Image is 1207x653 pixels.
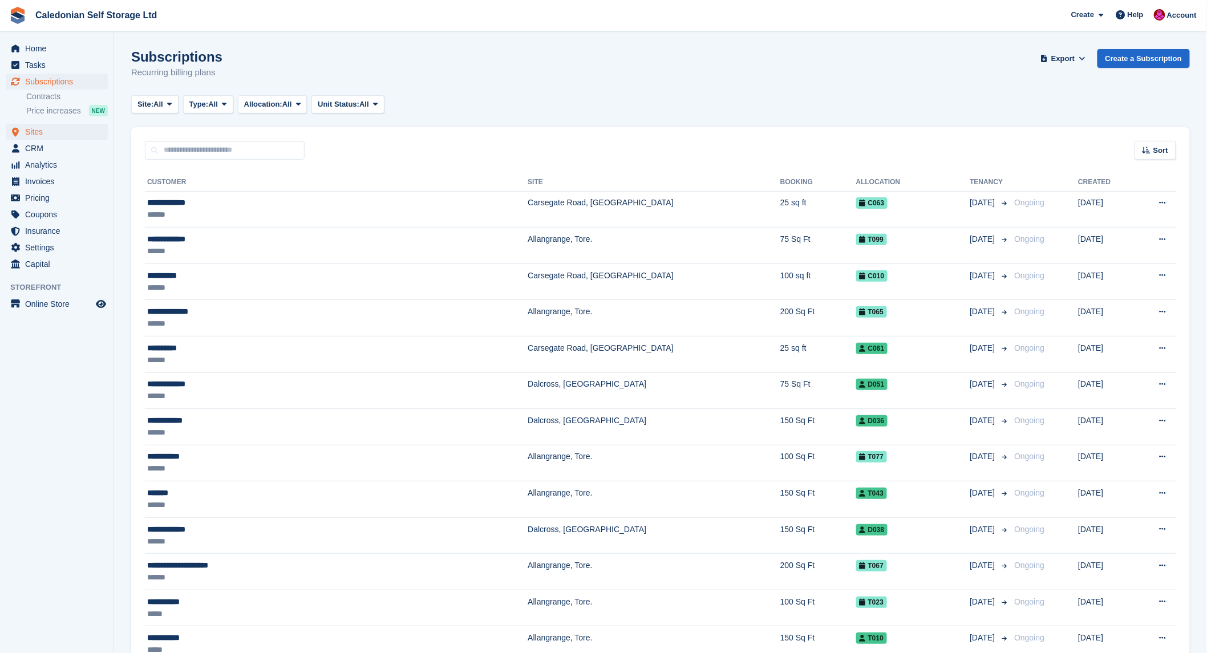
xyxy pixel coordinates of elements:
button: Unit Status: All [311,95,384,114]
img: Donald Mathieson [1154,9,1165,21]
span: Insurance [25,223,94,239]
span: Storefront [10,282,114,293]
img: stora-icon-8386f47178a22dfd0bd8f6a31ec36ba5ce8667c1dd55bd0f319d3a0aa187defe.svg [9,7,26,24]
a: menu [6,157,108,173]
th: Created [1078,173,1135,192]
span: Allocation: [244,99,282,110]
td: 25 sq ft [780,336,856,372]
a: Price increases NEW [26,104,108,117]
span: [DATE] [970,197,997,209]
a: menu [6,240,108,255]
td: 150 Sq Ft [780,517,856,554]
td: 100 Sq Ft [780,590,856,626]
span: T043 [856,488,887,499]
span: Ongoing [1014,633,1044,642]
span: Site: [137,99,153,110]
span: Type: [189,99,209,110]
span: CRM [25,140,94,156]
span: Ongoing [1014,234,1044,244]
span: Export [1051,53,1075,64]
a: menu [6,74,108,90]
th: Tenancy [970,173,1010,192]
span: Home [25,40,94,56]
a: menu [6,173,108,189]
span: All [153,99,163,110]
a: menu [6,140,108,156]
span: Ongoing [1014,561,1044,570]
span: Ongoing [1014,488,1044,497]
span: Capital [25,256,94,272]
td: [DATE] [1078,554,1135,590]
span: Analytics [25,157,94,173]
td: [DATE] [1078,517,1135,554]
th: Site [528,173,780,192]
span: Subscriptions [25,74,94,90]
td: 75 Sq Ft [780,372,856,409]
span: All [359,99,369,110]
td: 100 sq ft [780,263,856,300]
span: Account [1167,10,1197,21]
span: Unit Status: [318,99,359,110]
span: Ongoing [1014,416,1044,425]
span: T010 [856,632,887,644]
div: NEW [89,105,108,116]
td: Allangrange, Tore. [528,554,780,590]
button: Export [1038,49,1088,68]
span: Online Store [25,296,94,312]
td: 150 Sq Ft [780,409,856,445]
span: Ongoing [1014,452,1044,461]
a: menu [6,190,108,206]
button: Allocation: All [238,95,307,114]
td: Dalcross, [GEOGRAPHIC_DATA] [528,372,780,409]
span: [DATE] [970,487,997,499]
span: Sort [1153,145,1168,156]
span: Create [1071,9,1094,21]
span: Help [1128,9,1144,21]
span: [DATE] [970,415,997,427]
th: Allocation [856,173,970,192]
span: Invoices [25,173,94,189]
td: [DATE] [1078,481,1135,518]
a: menu [6,256,108,272]
h1: Subscriptions [131,49,222,64]
span: D038 [856,524,888,536]
span: C063 [856,197,888,209]
td: 100 Sq Ft [780,445,856,481]
span: [DATE] [970,596,997,608]
td: Allangrange, Tore. [528,445,780,481]
td: Allangrange, Tore. [528,481,780,518]
span: Coupons [25,206,94,222]
span: Ongoing [1014,525,1044,534]
td: 200 Sq Ft [780,300,856,336]
span: All [208,99,218,110]
td: Dalcross, [GEOGRAPHIC_DATA] [528,409,780,445]
td: Carsegate Road, [GEOGRAPHIC_DATA] [528,263,780,300]
span: [DATE] [970,632,997,644]
span: Sites [25,124,94,140]
td: [DATE] [1078,228,1135,264]
span: Ongoing [1014,198,1044,207]
th: Booking [780,173,856,192]
span: All [282,99,292,110]
span: T067 [856,560,887,571]
th: Customer [145,173,528,192]
button: Site: All [131,95,179,114]
a: menu [6,124,108,140]
td: [DATE] [1078,191,1135,228]
span: D051 [856,379,888,390]
a: menu [6,223,108,239]
button: Type: All [183,95,233,114]
a: Caledonian Self Storage Ltd [31,6,161,25]
a: Preview store [94,297,108,311]
span: [DATE] [970,306,997,318]
span: [DATE] [970,559,997,571]
td: 25 sq ft [780,191,856,228]
a: menu [6,296,108,312]
span: T065 [856,306,887,318]
td: [DATE] [1078,263,1135,300]
span: T099 [856,234,887,245]
td: Allangrange, Tore. [528,300,780,336]
td: [DATE] [1078,336,1135,372]
td: 150 Sq Ft [780,481,856,518]
td: Allangrange, Tore. [528,228,780,264]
